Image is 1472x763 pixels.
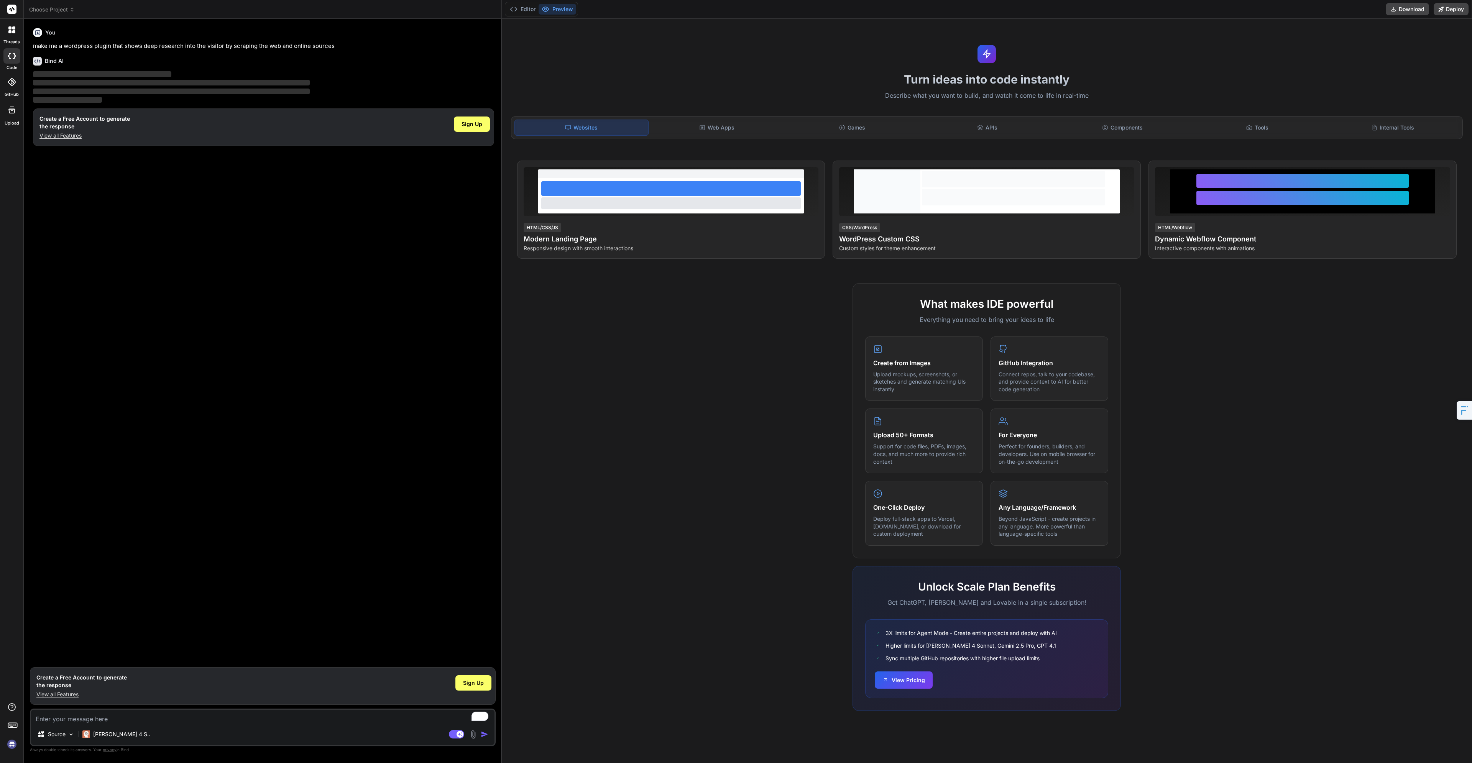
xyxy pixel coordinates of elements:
[1434,3,1469,15] button: Deploy
[29,6,75,13] span: Choose Project
[999,443,1100,465] p: Perfect for founders, builders, and developers. Use on mobile browser for on-the-go development
[30,746,496,753] p: Always double-check its answers. Your in Bind
[873,515,975,538] p: Deploy full-stack apps to Vercel, [DOMAIN_NAME], or download for custom deployment
[524,234,819,244] h4: Modern Landing Page
[469,730,478,739] img: attachment
[1155,223,1195,232] div: HTML/Webflow
[506,72,1467,86] h1: Turn ideas into code instantly
[514,120,649,136] div: Websites
[873,443,975,465] p: Support for code files, PDFs, images, docs, and much more to provide rich context
[1155,234,1450,244] h4: Dynamic Webflow Component
[886,642,1056,650] span: Higher limits for [PERSON_NAME] 4 Sonnet, Gemini 2.5 Pro, GPT 4.1
[507,4,539,15] button: Editor
[45,29,56,36] h6: You
[886,629,1057,637] span: 3X limits for Agent Mode - Create entire projects and deploy with AI
[865,315,1108,324] p: Everything you need to bring your ideas to life
[5,738,18,751] img: signin
[506,91,1467,101] p: Describe what you want to build, and watch it come to life in real-time
[462,120,482,128] span: Sign Up
[865,598,1108,607] p: Get ChatGPT, [PERSON_NAME] and Lovable in a single subscription!
[1155,244,1450,252] p: Interactive components with animations
[5,120,19,126] label: Upload
[886,654,1040,662] span: Sync multiple GitHub repositories with higher file upload limits
[865,579,1108,595] h2: Unlock Scale Plan Benefits
[873,503,975,512] h4: One-Click Deploy
[999,515,1100,538] p: Beyond JavaScript - create projects in any language. More powerful than language-specific tools
[33,42,494,51] p: make me a wordpress plugin that shows deep research into the visitor by scraping the web and onli...
[873,371,975,393] p: Upload mockups, screenshots, or sketches and generate matching UIs instantly
[1056,120,1189,136] div: Components
[48,730,66,738] p: Source
[39,132,130,139] p: View all Features
[1191,120,1324,136] div: Tools
[839,244,1134,252] p: Custom styles for theme enhancement
[36,691,127,698] p: View all Features
[5,91,19,98] label: GitHub
[45,57,64,65] h6: Bind AI
[873,430,975,440] h4: Upload 50+ Formats
[68,731,74,738] img: Pick Models
[93,730,150,738] p: [PERSON_NAME] 4 S..
[1386,3,1429,15] button: Download
[920,120,1054,136] div: APIs
[839,223,880,232] div: CSS/WordPress
[999,371,1100,393] p: Connect repos, talk to your codebase, and provide context to AI for better code generation
[865,296,1108,312] h2: What makes IDE powerful
[39,115,130,130] h1: Create a Free Account to generate the response
[999,430,1100,440] h4: For Everyone
[103,747,117,752] span: privacy
[481,730,488,738] img: icon
[873,358,975,368] h4: Create from Images
[999,503,1100,512] h4: Any Language/Framework
[875,671,933,689] button: View Pricing
[524,223,561,232] div: HTML/CSS/JS
[31,710,495,724] textarea: To enrich screen reader interactions, please activate Accessibility in Grammarly extension settings
[999,358,1100,368] h4: GitHub Integration
[82,730,90,738] img: Claude 4 Sonnet
[785,120,919,136] div: Games
[839,234,1134,244] h4: WordPress Custom CSS
[524,244,819,252] p: Responsive design with smooth interactions
[36,674,127,689] h1: Create a Free Account to generate the response
[3,39,20,45] label: threads
[539,4,576,15] button: Preview
[463,679,484,687] span: Sign Up
[1326,120,1459,136] div: Internal Tools
[7,64,17,71] label: code
[33,97,102,103] span: ‌
[33,80,310,85] span: ‌
[650,120,784,136] div: Web Apps
[33,89,310,94] span: ‌
[33,71,171,77] span: ‌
